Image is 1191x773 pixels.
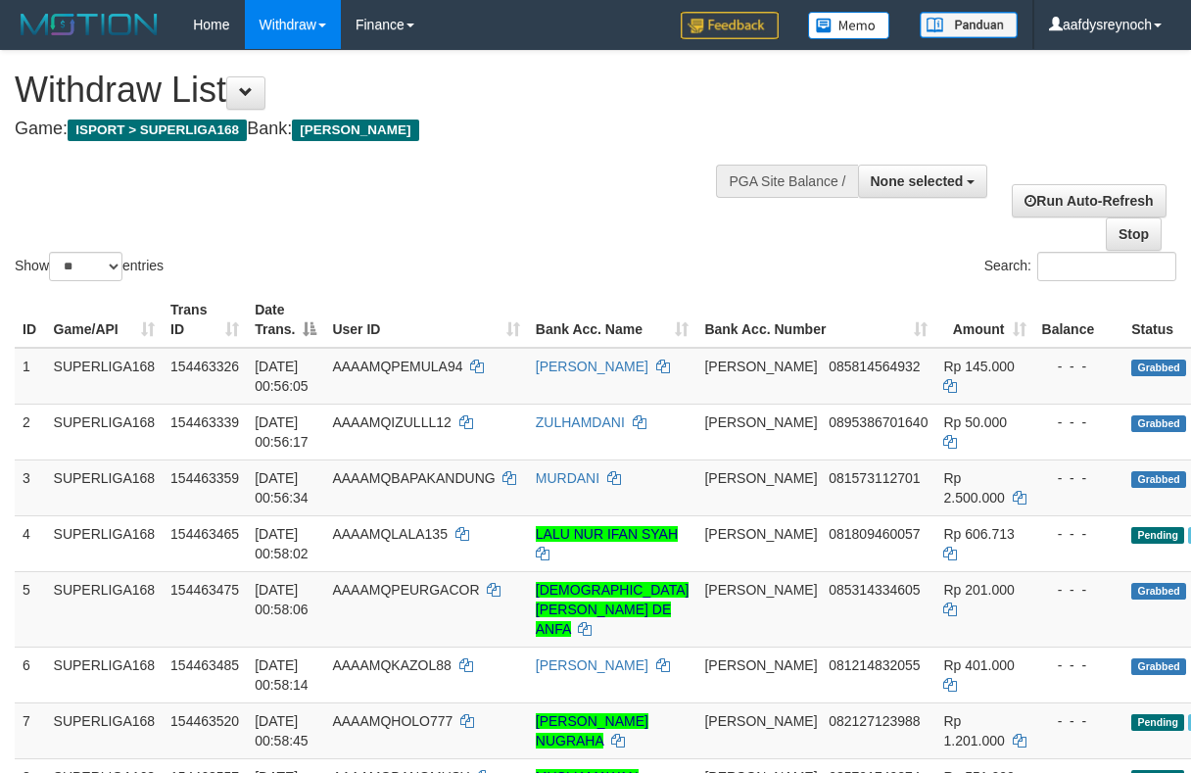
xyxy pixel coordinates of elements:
[943,359,1014,374] span: Rp 145.000
[15,515,46,571] td: 4
[324,292,527,348] th: User ID: activate to sort column ascending
[1131,471,1186,488] span: Grabbed
[255,359,309,394] span: [DATE] 00:56:05
[681,12,779,39] img: Feedback.jpg
[46,571,164,647] td: SUPERLIGA168
[1042,412,1117,432] div: - - -
[170,657,239,673] span: 154463485
[255,414,309,450] span: [DATE] 00:56:17
[920,12,1018,38] img: panduan.png
[704,713,817,729] span: [PERSON_NAME]
[536,414,625,430] a: ZULHAMDANI
[1042,468,1117,488] div: - - -
[1037,252,1176,281] input: Search:
[536,470,599,486] a: MURDANI
[46,459,164,515] td: SUPERLIGA168
[170,359,239,374] span: 154463326
[255,713,309,749] span: [DATE] 00:58:45
[808,12,890,39] img: Button%20Memo.svg
[15,459,46,515] td: 3
[15,10,164,39] img: MOTION_logo.png
[984,252,1176,281] label: Search:
[536,582,690,637] a: [DEMOGRAPHIC_DATA][PERSON_NAME] DE ANFA
[170,470,239,486] span: 154463359
[46,702,164,758] td: SUPERLIGA168
[536,713,648,749] a: [PERSON_NAME] NUGRAHA
[943,526,1014,542] span: Rp 606.713
[1034,292,1124,348] th: Balance
[871,173,964,189] span: None selected
[1106,217,1162,251] a: Stop
[1042,357,1117,376] div: - - -
[15,404,46,459] td: 2
[1012,184,1166,217] a: Run Auto-Refresh
[46,292,164,348] th: Game/API: activate to sort column ascending
[1131,658,1186,675] span: Grabbed
[829,526,920,542] span: Copy 081809460057 to clipboard
[49,252,122,281] select: Showentries
[858,165,988,198] button: None selected
[255,657,309,693] span: [DATE] 00:58:14
[704,657,817,673] span: [PERSON_NAME]
[1042,580,1117,600] div: - - -
[943,713,1004,749] span: Rp 1.201.000
[46,515,164,571] td: SUPERLIGA168
[536,657,648,673] a: [PERSON_NAME]
[15,571,46,647] td: 5
[163,292,247,348] th: Trans ID: activate to sort column ascending
[943,470,1004,506] span: Rp 2.500.000
[15,702,46,758] td: 7
[704,470,817,486] span: [PERSON_NAME]
[935,292,1033,348] th: Amount: activate to sort column ascending
[170,526,239,542] span: 154463465
[15,348,46,405] td: 1
[15,71,775,110] h1: Withdraw List
[536,359,648,374] a: [PERSON_NAME]
[170,414,239,430] span: 154463339
[332,657,451,673] span: AAAAMQKAZOL88
[170,582,239,598] span: 154463475
[1131,583,1186,600] span: Grabbed
[332,414,451,430] span: AAAAMQIZULLL12
[943,657,1014,673] span: Rp 401.000
[255,470,309,506] span: [DATE] 00:56:34
[46,647,164,702] td: SUPERLIGA168
[332,526,448,542] span: AAAAMQLALA135
[716,165,857,198] div: PGA Site Balance /
[1131,415,1186,432] span: Grabbed
[1131,714,1184,731] span: Pending
[704,582,817,598] span: [PERSON_NAME]
[68,120,247,141] span: ISPORT > SUPERLIGA168
[829,713,920,729] span: Copy 082127123988 to clipboard
[704,414,817,430] span: [PERSON_NAME]
[15,120,775,139] h4: Game: Bank:
[1131,527,1184,544] span: Pending
[15,252,164,281] label: Show entries
[943,582,1014,598] span: Rp 201.000
[829,470,920,486] span: Copy 081573112701 to clipboard
[1042,524,1117,544] div: - - -
[829,414,928,430] span: Copy 0895386701640 to clipboard
[536,526,678,542] a: LALU NUR IFAN SYAH
[829,359,920,374] span: Copy 085814564932 to clipboard
[332,470,495,486] span: AAAAMQBAPAKANDUNG
[15,292,46,348] th: ID
[292,120,418,141] span: [PERSON_NAME]
[943,414,1007,430] span: Rp 50.000
[528,292,697,348] th: Bank Acc. Name: activate to sort column ascending
[1131,360,1186,376] span: Grabbed
[1042,711,1117,731] div: - - -
[829,657,920,673] span: Copy 081214832055 to clipboard
[1042,655,1117,675] div: - - -
[255,582,309,617] span: [DATE] 00:58:06
[255,526,309,561] span: [DATE] 00:58:02
[829,582,920,598] span: Copy 085314334605 to clipboard
[332,713,453,729] span: AAAAMQHOLO777
[704,359,817,374] span: [PERSON_NAME]
[704,526,817,542] span: [PERSON_NAME]
[15,647,46,702] td: 6
[46,404,164,459] td: SUPERLIGA168
[332,582,479,598] span: AAAAMQPEURGACOR
[696,292,935,348] th: Bank Acc. Number: activate to sort column ascending
[332,359,462,374] span: AAAAMQPEMULA94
